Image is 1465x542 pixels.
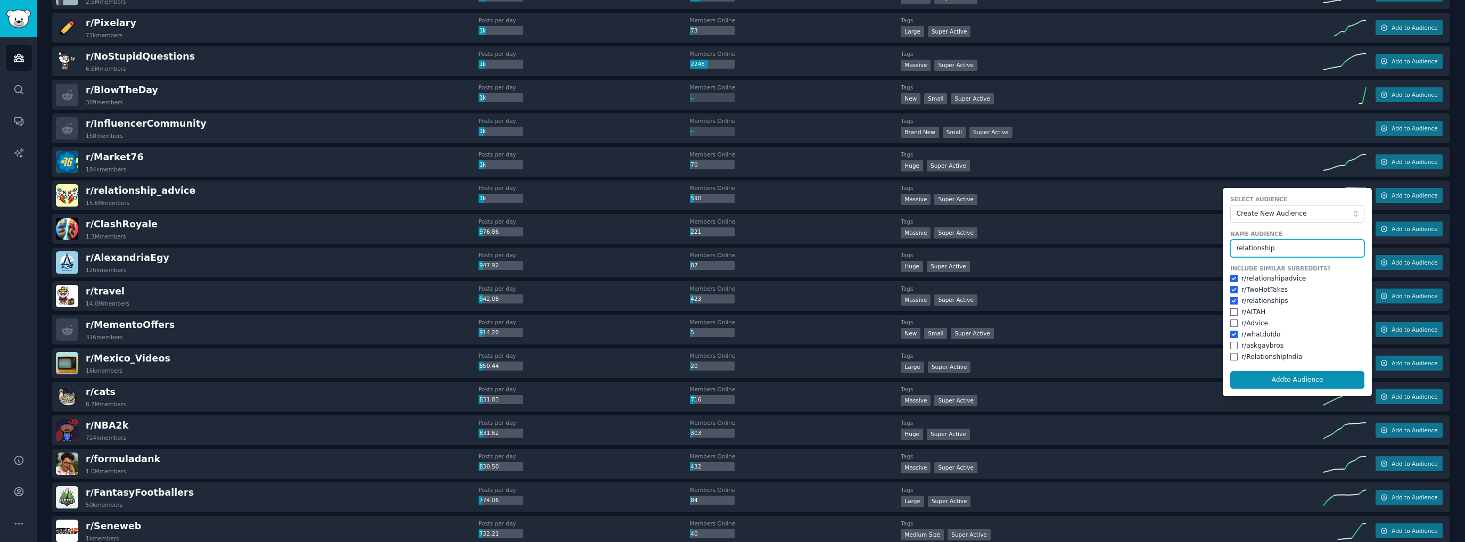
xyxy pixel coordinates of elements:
button: Add to Audience [1376,389,1443,404]
button: Add to Audience [1376,322,1443,337]
div: 84 [690,496,735,505]
dt: Posts per day [479,318,690,326]
div: Super Active [951,328,994,339]
label: Name Audience [1230,230,1364,237]
div: 184k members [86,166,126,173]
dt: Members Online [690,84,901,91]
button: Add to Audience [1376,87,1443,102]
div: Massive [901,227,931,239]
button: Add to Audience [1376,255,1443,270]
img: formuladank [56,453,78,475]
div: 732.21 [479,529,523,539]
div: 831.83 [479,395,523,405]
div: r/ whatdoIdo [1241,330,1280,340]
button: Add to Audience [1376,289,1443,303]
span: r/ relationship_advice [86,185,195,196]
span: Add to Audience [1392,225,1437,233]
dt: Posts per day [479,151,690,158]
span: Add to Audience [1392,393,1437,400]
div: r/ Advice [1241,319,1268,329]
span: r/ InfluencerCommunity [86,118,207,129]
div: 50k members [86,501,122,508]
div: 724k members [86,434,126,441]
dt: Posts per day [479,17,690,24]
dt: Members Online [690,117,901,125]
dt: Posts per day [479,385,690,393]
button: Add to Audience [1376,221,1443,236]
label: Include Similar Subreddits? [1230,265,1364,272]
dt: Posts per day [479,520,690,527]
button: Add to Audience [1376,20,1443,35]
div: 1.0M members [86,467,126,475]
button: Add to Audience [1376,456,1443,471]
img: ClashRoyale [56,218,78,240]
dt: Tags [901,486,1323,494]
span: Add to Audience [1392,125,1437,132]
div: 73 [690,26,735,36]
div: 5 [690,328,735,338]
div: 976.86 [479,227,523,237]
span: r/ MementoOffers [86,319,175,330]
div: Super Active [927,429,970,440]
div: Super Active [934,462,977,473]
div: 716 [690,395,735,405]
div: Large [901,26,924,37]
div: 8.7M members [86,400,126,408]
span: Add to Audience [1392,91,1437,98]
dt: Members Online [690,184,901,192]
span: r/ travel [86,286,125,297]
dt: Tags [901,117,1323,125]
dt: Posts per day [479,184,690,192]
img: cats [56,385,78,408]
div: 2248 [690,60,735,69]
button: Add to Audience [1376,423,1443,438]
span: r/ formuladank [86,454,160,464]
img: NBA2k [56,419,78,441]
dt: Members Online [690,520,901,527]
div: 70 [690,160,735,170]
dt: Tags [901,419,1323,426]
div: Massive [901,60,931,71]
div: r/ relationshipadvice [1241,274,1306,284]
dt: Members Online [690,218,901,225]
span: r/ NBA2k [86,420,128,431]
span: Add to Audience [1392,527,1437,535]
div: 1k [479,127,523,136]
dt: Tags [901,184,1323,192]
button: Add to Audience [1376,154,1443,169]
button: Add to Audience [1376,490,1443,505]
img: travel [56,285,78,307]
dt: Tags [901,151,1323,158]
dt: Posts per day [479,251,690,259]
div: r/ askgaybros [1241,341,1283,351]
dt: Members Online [690,50,901,58]
button: Add to Audience [1376,523,1443,538]
div: Large [901,362,924,373]
img: AlexandriaEgy [56,251,78,274]
div: 432 [690,462,735,472]
dt: Members Online [690,453,901,460]
div: r/ AITAH [1241,308,1265,317]
dt: Tags [901,251,1323,259]
button: Add to Audience [1376,54,1443,69]
div: 16k members [86,367,122,374]
button: Add to Audience [1376,121,1443,136]
div: 14.0M members [86,300,129,307]
div: New [901,93,920,104]
dt: Tags [901,17,1323,24]
div: Super Active [951,93,994,104]
div: 1k [479,93,523,103]
div: 221 [690,227,735,237]
span: Create New Audience [1237,209,1353,219]
div: 831.62 [479,429,523,438]
div: 590 [690,194,735,203]
div: Small [924,328,947,339]
div: Massive [901,294,931,306]
div: Super Active [934,294,977,306]
div: r/ RelationshipIndia [1241,352,1302,362]
span: r/ Seneweb [86,521,141,531]
dt: Posts per day [479,50,690,58]
div: 947.92 [479,261,523,270]
dt: Members Online [690,151,901,158]
dt: Members Online [690,251,901,259]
